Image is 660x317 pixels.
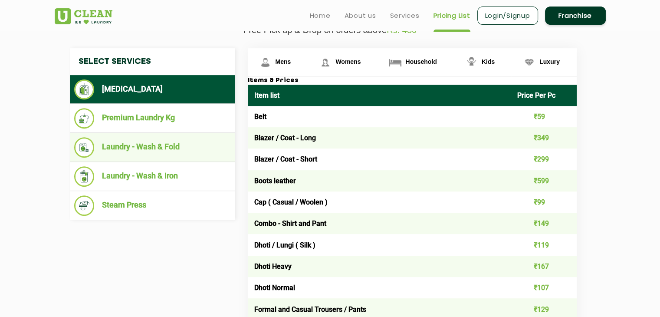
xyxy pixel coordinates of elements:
[74,166,230,187] li: Laundry - Wash & Iron
[387,55,403,70] img: Household
[318,55,333,70] img: Womens
[335,58,361,65] span: Womens
[74,79,230,99] li: [MEDICAL_DATA]
[477,7,538,25] a: Login/Signup
[511,213,577,234] td: ₹149
[511,170,577,192] td: ₹599
[482,58,495,65] span: Kids
[258,55,273,70] img: Mens
[405,58,437,65] span: Household
[74,166,95,187] img: Laundry - Wash & Iron
[55,8,112,24] img: UClean Laundry and Dry Cleaning
[511,149,577,170] td: ₹299
[248,85,511,106] th: Item list
[511,234,577,255] td: ₹119
[74,137,230,158] li: Laundry - Wash & Fold
[248,127,511,149] td: Blazer / Coat - Long
[522,55,537,70] img: Luxury
[511,85,577,106] th: Price Per Pc
[74,79,95,99] img: Dry Cleaning
[248,234,511,255] td: Dhoti / Lungi ( Silk )
[74,137,95,158] img: Laundry - Wash & Fold
[390,10,420,21] a: Services
[248,149,511,170] td: Blazer / Coat - Short
[248,213,511,234] td: Combo - Shirt and Pant
[511,192,577,213] td: ₹99
[433,10,470,21] a: Pricing List
[248,277,511,298] td: Dhoti Normal
[248,192,511,213] td: Cap ( Casual / Woolen )
[74,108,95,129] img: Premium Laundry Kg
[539,58,560,65] span: Luxury
[511,127,577,149] td: ₹349
[545,7,606,25] a: Franchise
[345,10,376,21] a: About us
[248,106,511,127] td: Belt
[310,10,331,21] a: Home
[276,58,291,65] span: Mens
[74,108,230,129] li: Premium Laundry Kg
[248,170,511,192] td: Boots leather
[511,106,577,127] td: ₹59
[74,195,95,216] img: Steam Press
[248,256,511,277] td: Dhoti Heavy
[511,256,577,277] td: ₹167
[70,48,235,75] h4: Select Services
[248,77,577,85] h3: Items & Prices
[511,277,577,298] td: ₹107
[464,55,479,70] img: Kids
[74,195,230,216] li: Steam Press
